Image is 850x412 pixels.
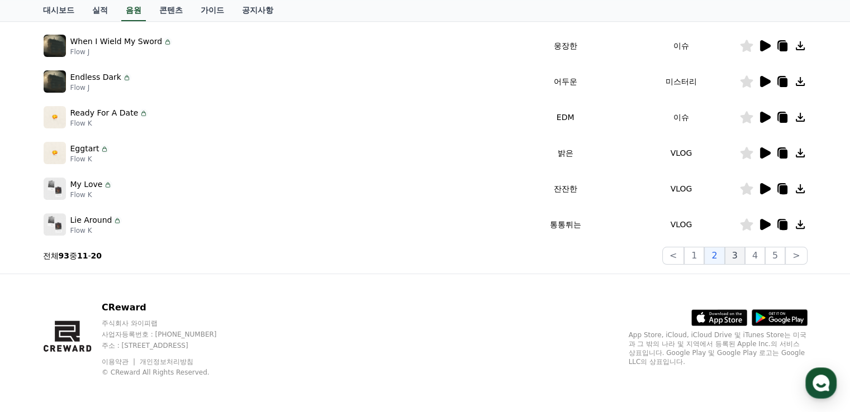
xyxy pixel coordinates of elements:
[725,247,745,265] button: 3
[70,119,149,128] p: Flow K
[44,70,66,93] img: music
[43,250,102,261] p: 전체 중 -
[102,301,238,314] p: CReward
[70,179,103,190] p: My Love
[70,36,163,47] p: When I Wield My Sword
[662,247,684,265] button: <
[70,155,110,164] p: Flow K
[623,64,739,99] td: 미스터리
[70,107,139,119] p: Ready For A Date
[102,358,137,366] a: 이용약관
[623,207,739,242] td: VLOG
[74,319,144,347] a: 대화
[59,251,69,260] strong: 93
[70,214,112,226] p: Lie Around
[745,247,765,265] button: 4
[70,71,121,83] p: Endless Dark
[70,190,113,199] p: Flow K
[102,319,238,328] p: 주식회사 와이피랩
[507,171,623,207] td: 잔잔한
[70,47,173,56] p: Flow J
[77,251,88,260] strong: 11
[144,319,215,347] a: 설정
[507,64,623,99] td: 어두운
[140,358,193,366] a: 개인정보처리방침
[44,178,66,200] img: music
[102,368,238,377] p: © CReward All Rights Reserved.
[102,330,238,339] p: 사업자등록번호 : [PHONE_NUMBER]
[623,28,739,64] td: 이슈
[704,247,724,265] button: 2
[623,99,739,135] td: 이슈
[70,226,122,235] p: Flow K
[629,330,808,366] p: App Store, iCloud, iCloud Drive 및 iTunes Store는 미국과 그 밖의 나라 및 지역에서 등록된 Apple Inc.의 서비스 상표입니다. Goo...
[684,247,704,265] button: 1
[44,35,66,57] img: music
[44,213,66,236] img: music
[44,106,66,128] img: music
[507,207,623,242] td: 통통튀는
[70,143,99,155] p: Eggtart
[623,135,739,171] td: VLOG
[623,171,739,207] td: VLOG
[91,251,102,260] strong: 20
[785,247,807,265] button: >
[3,319,74,347] a: 홈
[173,336,186,345] span: 설정
[102,341,238,350] p: 주소 : [STREET_ADDRESS]
[507,99,623,135] td: EDM
[35,336,42,345] span: 홈
[44,142,66,164] img: music
[102,337,116,346] span: 대화
[765,247,785,265] button: 5
[507,28,623,64] td: 웅장한
[70,83,131,92] p: Flow J
[507,135,623,171] td: 밝은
